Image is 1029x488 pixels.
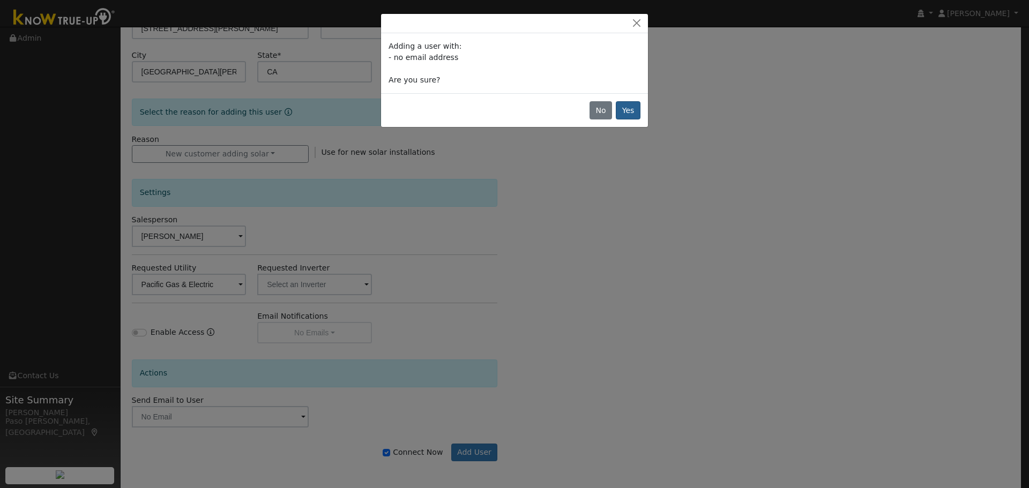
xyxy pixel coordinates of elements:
span: - no email address [389,53,458,62]
span: Are you sure? [389,76,440,84]
button: Yes [616,101,640,119]
span: Adding a user with: [389,42,461,50]
button: No [590,101,612,119]
button: Close [629,18,644,29]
